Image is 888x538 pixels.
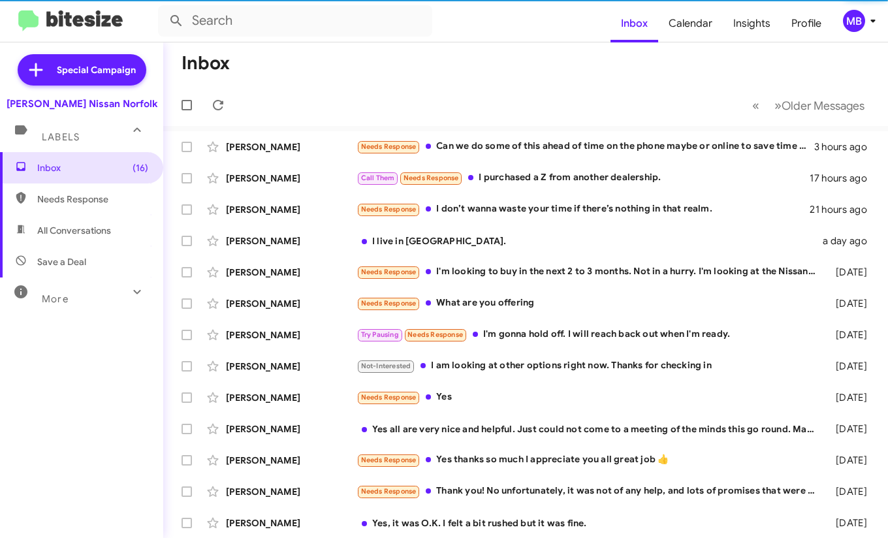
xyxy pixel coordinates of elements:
[226,328,357,341] div: [PERSON_NAME]
[744,92,767,119] button: Previous
[774,97,782,114] span: »
[745,92,872,119] nav: Page navigation example
[357,234,823,247] div: I live in [GEOGRAPHIC_DATA].
[37,161,148,174] span: Inbox
[843,10,865,32] div: MB
[42,131,80,143] span: Labels
[133,161,148,174] span: (16)
[357,422,823,435] div: Yes all are very nice and helpful. Just could not come to a meeting of the minds this go round. M...
[226,391,357,404] div: [PERSON_NAME]
[37,193,148,206] span: Needs Response
[823,516,878,530] div: [DATE]
[361,330,399,339] span: Try Pausing
[226,360,357,373] div: [PERSON_NAME]
[823,297,878,310] div: [DATE]
[226,203,357,216] div: [PERSON_NAME]
[357,327,823,342] div: I'm gonna hold off. I will reach back out when I'm ready.
[357,452,823,467] div: Yes thanks so much I appreciate you all great job 👍
[810,172,878,185] div: 17 hours ago
[658,5,723,42] a: Calendar
[361,268,417,276] span: Needs Response
[357,296,823,311] div: What are you offering
[226,140,357,153] div: [PERSON_NAME]
[823,266,878,279] div: [DATE]
[226,485,357,498] div: [PERSON_NAME]
[823,454,878,467] div: [DATE]
[404,174,459,182] span: Needs Response
[782,99,864,113] span: Older Messages
[823,328,878,341] div: [DATE]
[226,266,357,279] div: [PERSON_NAME]
[57,63,136,76] span: Special Campaign
[767,92,872,119] button: Next
[357,170,810,185] div: I purchased a Z from another dealership.
[752,97,759,114] span: «
[361,487,417,496] span: Needs Response
[832,10,874,32] button: MB
[357,516,823,530] div: Yes, it was O.K. I felt a bit rushed but it was fine.
[823,391,878,404] div: [DATE]
[158,5,432,37] input: Search
[357,484,823,499] div: Thank you! No unfortunately, it was not of any help, and lots of promises that were broken
[810,203,878,216] div: 21 hours ago
[361,393,417,402] span: Needs Response
[361,174,395,182] span: Call Them
[781,5,832,42] a: Profile
[823,360,878,373] div: [DATE]
[357,264,823,279] div: I'm looking to buy in the next 2 to 3 months. Not in a hurry. I'm looking at the Nissan and Linco...
[182,53,230,74] h1: Inbox
[226,172,357,185] div: [PERSON_NAME]
[226,454,357,467] div: [PERSON_NAME]
[361,456,417,464] span: Needs Response
[814,140,878,153] div: 3 hours ago
[823,234,878,247] div: a day ago
[357,202,810,217] div: I don’t wanna waste your time if there’s nothing in that realm.
[7,97,157,110] div: [PERSON_NAME] Nissan Norfolk
[361,362,411,370] span: Not-Interested
[357,390,823,405] div: Yes
[823,485,878,498] div: [DATE]
[226,297,357,310] div: [PERSON_NAME]
[823,422,878,435] div: [DATE]
[226,234,357,247] div: [PERSON_NAME]
[226,516,357,530] div: [PERSON_NAME]
[357,358,823,373] div: I am looking at other options right now. Thanks for checking in
[18,54,146,86] a: Special Campaign
[37,224,111,237] span: All Conversations
[610,5,658,42] a: Inbox
[357,139,814,154] div: Can we do some of this ahead of time on the phone maybe or online to save time and heartbreak
[361,299,417,308] span: Needs Response
[723,5,781,42] a: Insights
[37,255,86,268] span: Save a Deal
[226,422,357,435] div: [PERSON_NAME]
[361,205,417,214] span: Needs Response
[407,330,463,339] span: Needs Response
[42,293,69,305] span: More
[361,142,417,151] span: Needs Response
